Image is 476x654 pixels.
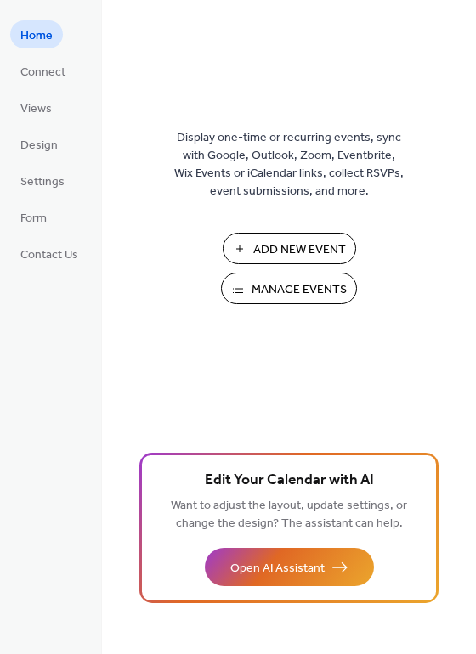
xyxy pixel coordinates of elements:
span: Display one-time or recurring events, sync with Google, Outlook, Zoom, Eventbrite, Wix Events or ... [174,129,404,200]
span: Home [20,27,53,45]
span: Open AI Assistant [230,560,325,578]
span: Design [20,137,58,155]
button: Open AI Assistant [205,548,374,586]
a: Home [10,20,63,48]
a: Design [10,130,68,158]
a: Connect [10,57,76,85]
span: Views [20,100,52,118]
span: Contact Us [20,246,78,264]
span: Connect [20,64,65,82]
a: Views [10,93,62,121]
span: Edit Your Calendar with AI [205,469,374,493]
span: Manage Events [252,281,347,299]
span: Form [20,210,47,228]
a: Form [10,203,57,231]
span: Settings [20,173,65,191]
a: Settings [10,166,75,195]
button: Manage Events [221,273,357,304]
span: Want to adjust the layout, update settings, or change the design? The assistant can help. [171,494,407,535]
a: Contact Us [10,240,88,268]
span: Add New Event [253,241,346,259]
button: Add New Event [223,233,356,264]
